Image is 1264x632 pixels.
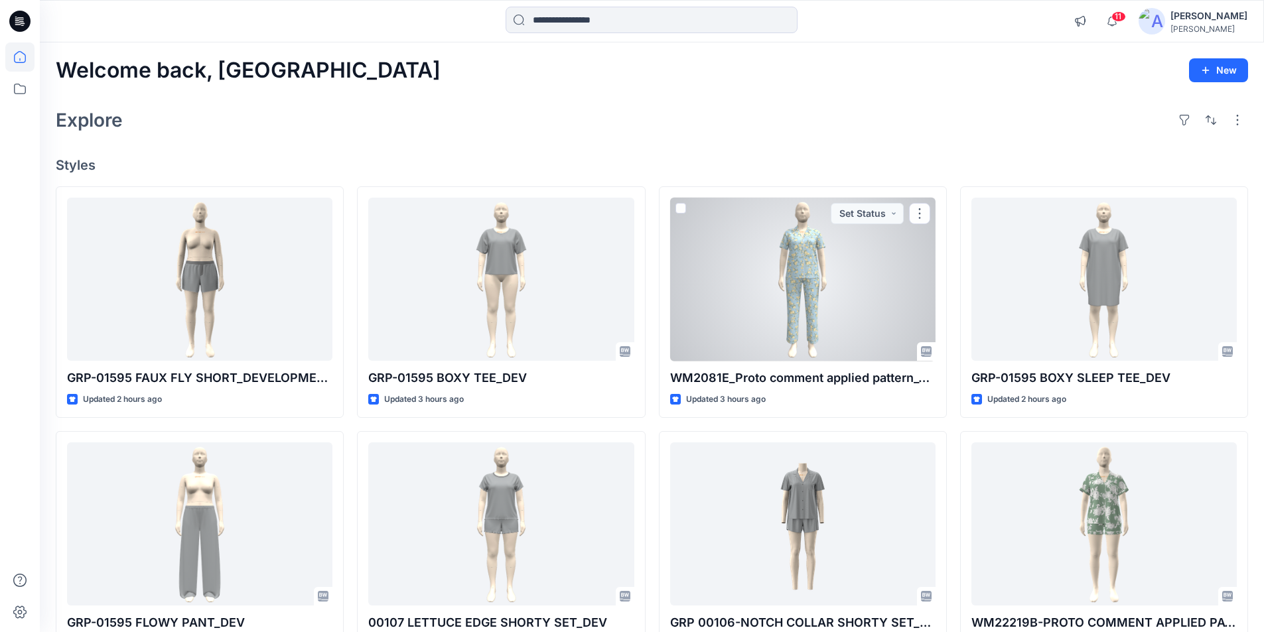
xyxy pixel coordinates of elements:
[1139,8,1165,34] img: avatar
[368,442,634,606] a: 00107 LETTUCE EDGE SHORTY SET_DEV
[368,369,634,387] p: GRP-01595 BOXY TEE_DEV
[971,613,1237,632] p: WM22219B-PROTO COMMENT APPLIED PATTERN_COLORWAY_REV7
[56,109,123,131] h2: Explore
[670,198,936,361] a: WM2081E_Proto comment applied pattern_Colorway_REV7
[83,393,162,407] p: Updated 2 hours ago
[971,198,1237,361] a: GRP-01595 BOXY SLEEP TEE_DEV
[971,369,1237,387] p: GRP-01595 BOXY SLEEP TEE_DEV
[987,393,1066,407] p: Updated 2 hours ago
[1170,24,1247,34] div: [PERSON_NAME]
[67,198,332,361] a: GRP-01595 FAUX FLY SHORT_DEVELOPMENT
[56,58,441,83] h2: Welcome back, [GEOGRAPHIC_DATA]
[1170,8,1247,24] div: [PERSON_NAME]
[971,442,1237,606] a: WM22219B-PROTO COMMENT APPLIED PATTERN_COLORWAY_REV7
[670,369,936,387] p: WM2081E_Proto comment applied pattern_Colorway_REV7
[686,393,766,407] p: Updated 3 hours ago
[368,198,634,361] a: GRP-01595 BOXY TEE_DEV
[368,613,634,632] p: 00107 LETTUCE EDGE SHORTY SET_DEV
[67,442,332,606] a: GRP-01595 FLOWY PANT_DEV
[56,157,1248,173] h4: Styles
[67,613,332,632] p: GRP-01595 FLOWY PANT_DEV
[1111,11,1126,22] span: 11
[67,369,332,387] p: GRP-01595 FAUX FLY SHORT_DEVELOPMENT
[670,442,936,606] a: GRP 00106-NOTCH COLLAR SHORTY SET_DEVELOPMENT
[384,393,464,407] p: Updated 3 hours ago
[670,613,936,632] p: GRP 00106-NOTCH COLLAR SHORTY SET_DEVELOPMENT
[1189,58,1248,82] button: New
